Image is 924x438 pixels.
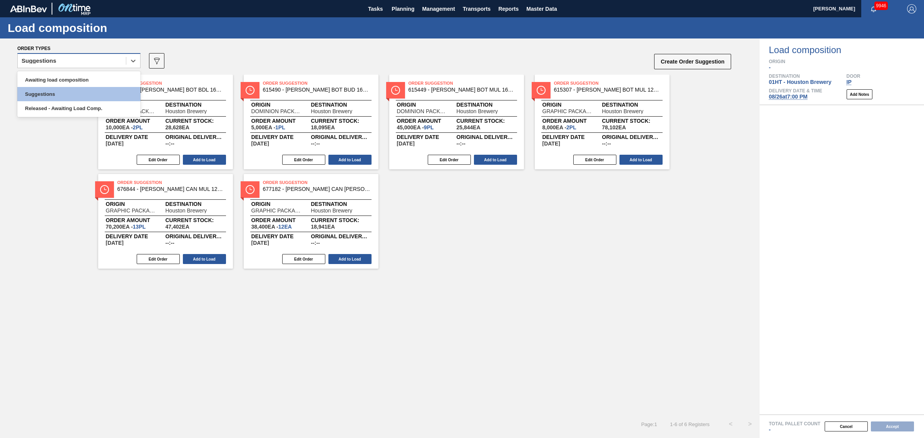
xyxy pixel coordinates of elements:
span: --:-- [311,141,320,146]
span: 615449 - CARR BOT MUL 16OZ AL BOT 8/16 AB 0724 BE [408,87,516,93]
span: DOMINION PACKAGING, INC. [397,109,449,114]
span: Order Suggestion [263,79,371,87]
span: --:-- [311,240,320,246]
span: 677182 - CARR CAN BUD 16OZ REVISED CALLOUT CAN PK [263,186,371,192]
span: Destination [311,202,371,206]
span: 676844 - CARR CAN MUL 12OZ BARCODE CAN PK 12/12 S [117,186,225,192]
span: Destination [457,102,516,107]
span: 8,000EA-2PL [542,125,576,130]
span: --:-- [166,240,174,246]
span: Houston Brewery [602,109,643,114]
span: Delivery Date [106,135,166,139]
span: Master Data [526,4,557,13]
span: Origin [542,102,602,107]
button: Edit Order [428,155,471,165]
div: Released - Awaiting Load Comp. [17,101,141,115]
span: ,25,844,EA, [457,125,480,130]
span: Order amount [106,218,166,222]
span: Origin [769,59,924,64]
button: Add to Load [619,155,663,165]
img: TNhmsLtSVTkK8tSr43FrP2fwEKptu5GPRR3wAAAABJRU5ErkJggg== [10,5,47,12]
span: --:-- [602,141,611,146]
button: Add to Load [183,155,226,165]
div: Suggestions [22,58,56,64]
span: Destination [166,102,225,107]
div: Awaiting load composition [17,73,141,87]
button: > [740,415,760,434]
span: Tasks [367,4,384,13]
span: Houston Brewery [311,208,352,213]
span: Houston Brewery [166,208,207,213]
button: Edit Order [282,155,325,165]
span: 9946 [874,2,888,10]
span: Delivery Date [542,135,602,139]
span: Order amount [542,119,602,123]
span: 08/26/2025 [106,240,124,246]
span: Original delivery time [311,135,371,139]
span: 08/26/2025 [251,141,269,146]
span: 2,PL [133,124,143,130]
span: Management [422,4,455,13]
img: Logout [907,4,916,13]
button: Edit Order [573,155,616,165]
span: Order Suggestion [554,79,662,87]
span: 12,EA [278,224,292,230]
span: statusOrder Suggestion677182 - [PERSON_NAME] CAN [PERSON_NAME] 16OZ REVISED CALLOUT CAN PKOriginG... [244,174,378,269]
span: --:-- [457,141,465,146]
span: Houston Brewery [311,109,352,114]
span: Destination [769,74,847,79]
button: Cancel [825,421,868,431]
span: GRAPHIC PACKAGING INTERNATIONA [251,208,303,213]
button: Notifications [861,3,886,14]
span: Destination [602,102,662,107]
button: Add to Load [328,254,372,264]
span: 10,000EA-2PL [106,125,143,130]
div: Suggestions [17,87,141,101]
span: statusOrder Suggestion615470 - [PERSON_NAME] BOT BDL 16OZ AL BOT 8/16 AB 0924 BEOriginDOMINION PA... [98,75,233,169]
span: Order amount [251,218,311,222]
img: status [100,185,109,194]
button: Edit Order [137,155,180,165]
span: 2,PL [566,124,576,130]
span: Origin [106,202,166,206]
span: GRAPHIC PACKAGING INTERNATIONA [542,109,594,114]
span: 01HT - Houston Brewery [769,79,832,85]
span: ,78,102,EA, [602,125,626,130]
span: 615307 - CARR BOT MUL 12OZ SNUG 12/12 12OZ BOT 07 [554,87,662,93]
span: Original delivery time [457,135,516,139]
span: Original delivery time [166,135,225,139]
span: Current Stock: [166,119,225,123]
span: 615490 - CARR BOT BUD 16OZ AL BOT 12/16 AB 1024 B [263,87,371,93]
span: 08/26/2025 [106,141,124,146]
span: ,18,941,EA, [311,224,335,229]
button: Add to Load [183,254,226,264]
span: Delivery Date [106,234,166,239]
h1: Load composition [8,23,144,32]
span: Load composition [769,45,924,55]
span: Origin [251,202,311,206]
span: Reports [498,4,519,13]
span: Current Stock: [166,218,225,222]
img: status [246,185,254,194]
span: 70,200EA-13PL [106,224,146,229]
span: Houston Brewery [457,109,498,114]
span: Delivery Date [251,234,311,239]
span: ,18,095,EA, [311,125,335,130]
button: Edit Order [137,254,180,264]
span: IP [847,79,852,85]
button: Add Notes [847,89,872,99]
span: Origin [397,102,457,107]
img: status [391,86,400,95]
span: Destination [166,202,225,206]
img: status [537,86,546,95]
span: 1,PL [275,124,285,130]
span: - [769,64,771,70]
span: Order Suggestion [408,79,516,87]
span: GRAPHIC PACKAGING INTERNATIONA [106,208,158,213]
span: 08/26/2025 [542,141,560,146]
span: Current Stock: [311,218,371,222]
span: Order types [17,46,50,51]
span: 08/26/2025 [251,240,269,246]
span: 13,PL [133,224,146,230]
span: Current Stock: [457,119,516,123]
